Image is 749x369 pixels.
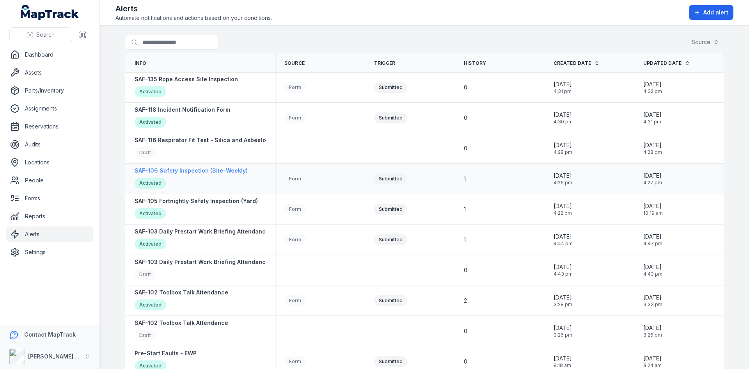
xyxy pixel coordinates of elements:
span: 4:28 pm [554,149,572,155]
span: [DATE] [643,202,663,210]
time: 9/16/2025, 4:30:38 PM [554,111,573,125]
strong: [PERSON_NAME] Group [28,353,92,360]
span: 4:22 pm [554,210,572,216]
span: 4:28 pm [643,149,662,155]
span: 3:26 pm [643,332,662,338]
div: Activated [135,86,166,97]
time: 9/15/2025, 4:43:36 PM [554,263,573,277]
span: 0 [464,114,467,122]
button: Add alert [689,5,733,20]
span: 4:30 pm [554,119,573,125]
span: [DATE] [643,233,662,241]
div: Submitted [374,356,407,367]
div: Draft [135,147,156,158]
span: 1 [464,205,466,213]
span: Automate notifications and actions based on your conditions. [115,14,272,22]
a: Audits [6,137,93,152]
span: 3:28 pm [554,301,572,308]
time: 9/15/2025, 4:43:36 PM [643,263,662,277]
a: SAF-102 Toolbox Talk AttendanceActivated [135,289,228,312]
span: [DATE] [554,294,572,301]
div: Activated [135,239,166,250]
time: 9/16/2025, 4:28:45 PM [643,141,662,155]
div: Submitted [374,234,407,245]
a: SAF-135 Rope Access Site InspectionActivated [135,75,238,99]
span: 4:43 pm [643,271,662,277]
a: Assets [6,65,93,80]
h2: Alerts [115,3,272,14]
span: [DATE] [643,80,662,88]
span: 3:33 pm [643,301,662,308]
span: [DATE] [554,355,572,362]
span: [DATE] [554,202,572,210]
a: People [6,173,93,188]
div: Form [284,173,306,184]
span: [DATE] [554,111,573,119]
span: 8:24 am [643,362,662,369]
a: SAF-105 Fortnightly Safety Inspection (Yard)Activated [135,197,258,221]
a: SAF-102 Toolbox Talk AttendanceDraft [135,319,228,343]
strong: SAF-105 Fortnightly Safety Inspection (Yard) [135,197,258,205]
a: MapTrack [21,5,79,20]
strong: SAF-102 Toolbox Talk Attendance [135,289,228,296]
strong: Contact MapTrack [24,331,76,338]
strong: SAF-106 Safety Inspection (Site-Weekly) [135,167,248,175]
span: [DATE] [643,172,662,180]
time: 9/15/2025, 4:44:50 PM [554,233,573,247]
span: Created Date [554,60,591,66]
time: 9/15/2025, 3:33:29 PM [643,294,662,308]
span: 0 [464,358,467,365]
span: 4:44 pm [554,241,573,247]
span: [DATE] [643,294,662,301]
time: 9/16/2025, 4:26:54 PM [554,172,572,186]
a: Assignments [6,101,93,116]
span: 4:31 pm [554,88,572,94]
time: 9/9/2025, 8:18:54 AM [554,355,572,369]
a: Forms [6,191,93,206]
span: [DATE] [643,355,662,362]
span: 4:26 pm [554,180,572,186]
div: Submitted [374,204,407,215]
span: 2 [464,297,467,305]
time: 9/16/2025, 4:22:18 PM [554,202,572,216]
span: 8:18 am [554,362,572,369]
time: 9/15/2025, 3:26:30 PM [554,324,572,338]
strong: SAF-102 Toolbox Talk Attendance [135,319,228,327]
div: Draft [135,330,156,341]
span: [DATE] [554,172,572,180]
span: [DATE] [643,111,662,119]
span: 10:19 am [643,210,663,216]
a: Locations [6,155,93,170]
time: 9/16/2025, 4:32:52 PM [643,80,662,94]
time: 9/16/2025, 4:28:45 PM [554,141,572,155]
time: 9/15/2025, 4:47:04 PM [643,233,662,247]
span: 0 [464,84,467,91]
div: Draft [135,269,156,280]
time: 9/15/2025, 3:26:30 PM [643,324,662,338]
strong: SAF-116 Respirator Fit Test - Silica and Asbestos Awareness [135,136,301,144]
span: 4:43 pm [554,271,573,277]
div: Submitted [374,82,407,93]
a: Updated Date [643,60,690,66]
time: 9/15/2025, 3:28:14 PM [554,294,572,308]
span: 0 [464,327,467,335]
span: History [464,60,486,66]
a: SAF-116 Respirator Fit Test - Silica and Asbestos AwarenessDraft [135,136,301,160]
a: Reports [6,209,93,224]
div: Activated [135,178,166,189]
span: 3:26 pm [554,332,572,338]
span: Trigger [374,60,396,66]
span: 4:32 pm [643,88,662,94]
span: [DATE] [554,233,573,241]
div: Submitted [374,112,407,123]
strong: SAF-135 Rope Access Site Inspection [135,75,238,83]
time: 9/9/2025, 8:24:22 AM [643,355,662,369]
span: Updated Date [643,60,682,66]
div: Form [284,82,306,93]
a: Parts/Inventory [6,83,93,98]
div: Form [284,356,306,367]
a: Dashboard [6,47,93,62]
a: Created Date [554,60,600,66]
div: Form [284,234,306,245]
span: 4:27 pm [643,180,662,186]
